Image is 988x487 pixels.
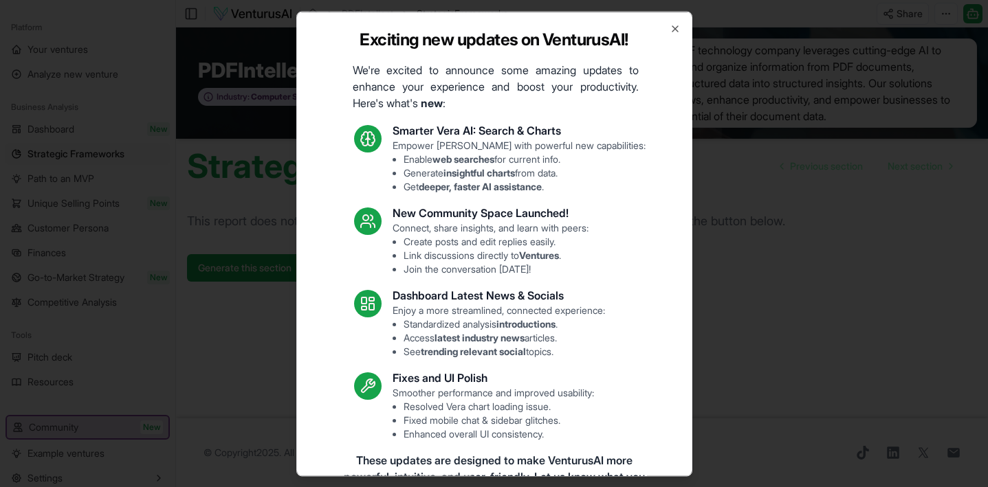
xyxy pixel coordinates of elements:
[393,220,589,275] p: Connect, share insights, and learn with peers:
[432,152,494,164] strong: web searches
[393,138,646,193] p: Empower [PERSON_NAME] with powerful new capabilities:
[519,249,559,260] strong: Ventures
[404,344,605,358] li: See topics.
[404,317,605,330] li: Standardized analysis .
[404,330,605,344] li: Access articles.
[342,61,650,111] p: We're excited to announce some amazing updates to enhance your experience and boost your producti...
[393,303,605,358] p: Enjoy a more streamlined, connected experience:
[404,248,589,262] li: Link discussions directly to .
[404,179,646,193] li: Get .
[435,331,525,343] strong: latest industry news
[404,262,589,275] li: Join the conversation [DATE]!
[393,385,594,440] p: Smoother performance and improved usability:
[393,204,589,220] h3: New Community Space Launched!
[393,286,605,303] h3: Dashboard Latest News & Socials
[404,152,646,166] li: Enable for current info.
[443,166,515,178] strong: insightful charts
[393,122,646,138] h3: Smarter Vera AI: Search & Charts
[404,234,589,248] li: Create posts and edit replies easily.
[404,427,594,440] li: Enhanced overall UI consistency.
[404,413,594,427] li: Fixed mobile chat & sidebar glitches.
[421,95,443,109] strong: new
[404,399,594,413] li: Resolved Vera chart loading issue.
[419,180,542,192] strong: deeper, faster AI assistance
[404,166,646,179] li: Generate from data.
[393,369,594,385] h3: Fixes and UI Polish
[360,28,628,50] h2: Exciting new updates on VenturusAI!
[421,345,526,356] strong: trending relevant social
[496,317,556,329] strong: introductions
